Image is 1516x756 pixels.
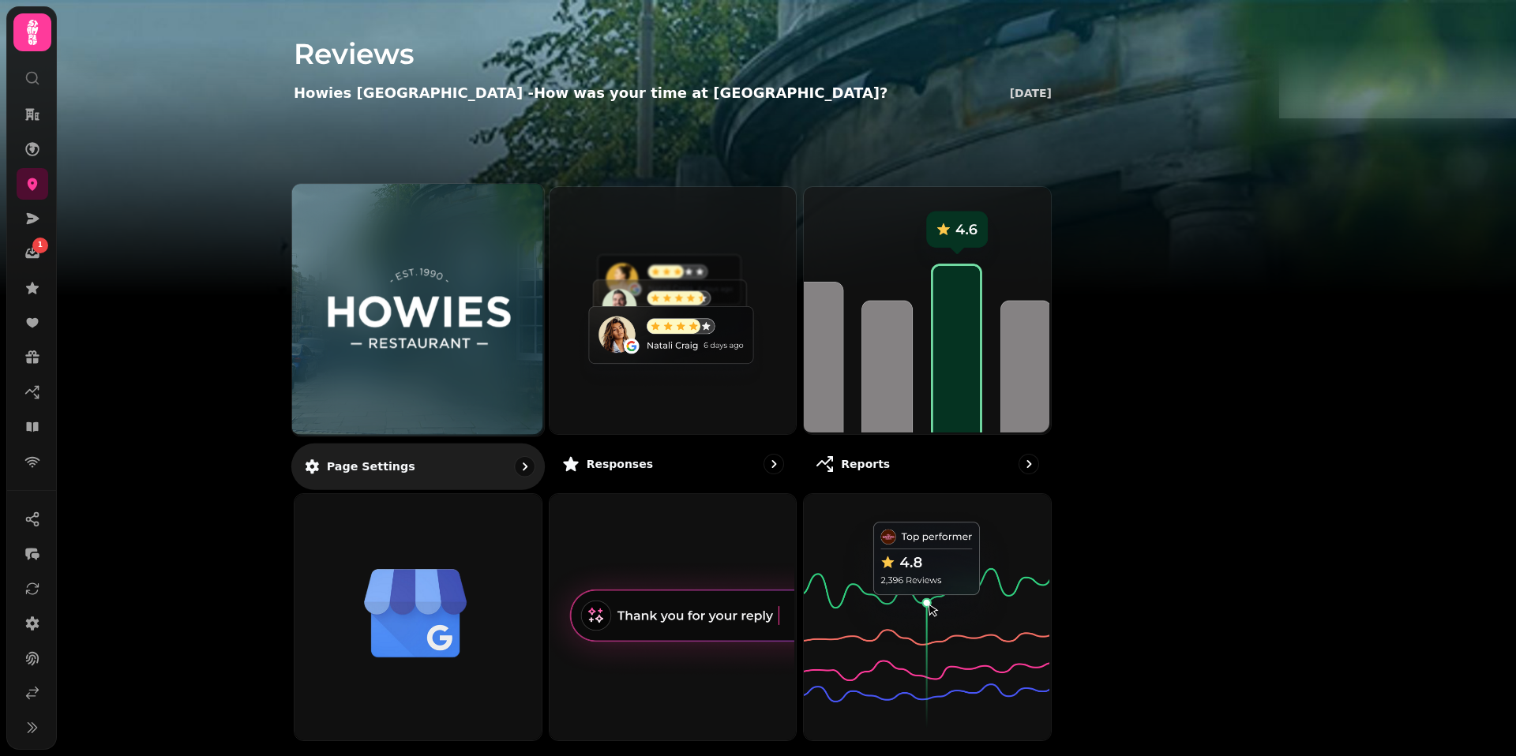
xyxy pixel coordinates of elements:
[548,185,795,432] img: Responses
[294,82,887,104] p: Howies [GEOGRAPHIC_DATA] - How was your time at [GEOGRAPHIC_DATA]?
[548,492,795,739] img: Auto replies (Coming soon)
[17,238,48,269] a: 1
[324,258,512,361] img: How was your time at Howies Waterloo Place?
[766,456,782,472] svg: go to
[38,240,43,251] span: 1
[587,456,653,472] p: Responses
[802,492,1049,739] img: Competitor analysis (Beta)
[291,183,545,489] a: Page settingsHow was your time at Howies Waterloo Place?Page settings
[841,456,890,472] p: Reports
[802,185,1049,432] img: Reports
[549,186,797,487] a: ResponsesResponses
[327,458,415,474] p: Page settings
[1021,456,1037,472] svg: go to
[1010,85,1052,101] p: [DATE]
[516,458,532,474] svg: go to
[293,492,540,739] img: Google Business Profile (Beta)
[803,186,1052,487] a: ReportsReports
